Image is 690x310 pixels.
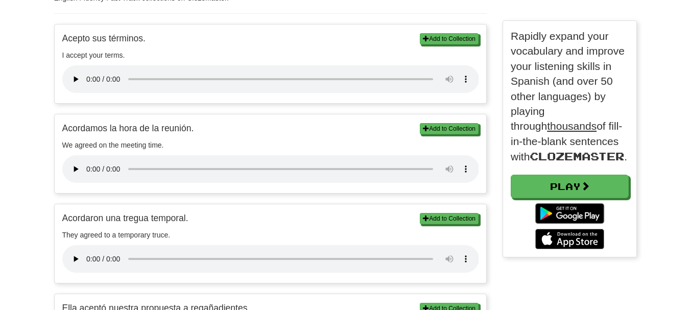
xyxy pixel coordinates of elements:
[511,29,629,164] p: Rapidly expand your vocabulary and improve your listening skills in Spanish (and over 50 other la...
[62,32,479,45] p: Acepto sus términos.
[511,175,629,198] a: Play
[62,212,479,225] p: Acordaron una tregua temporal.
[530,150,624,162] span: Clozemaster
[62,122,479,135] p: Acordamos la hora de la reunión.
[62,230,479,240] p: They agreed to a temporary truce.
[62,140,479,150] p: We agreed on the meeting time.
[420,213,479,224] button: Add to Collection
[420,33,479,44] button: Add to Collection
[530,198,609,229] img: Get it on Google Play
[420,123,479,134] button: Add to Collection
[547,120,597,132] u: thousands
[535,229,604,249] img: Download_on_the_App_Store_Badge_US-UK_135x40-25178aeef6eb6b83b96f5f2d004eda3bffbb37122de64afbaef7...
[62,50,479,60] p: I accept your terms.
